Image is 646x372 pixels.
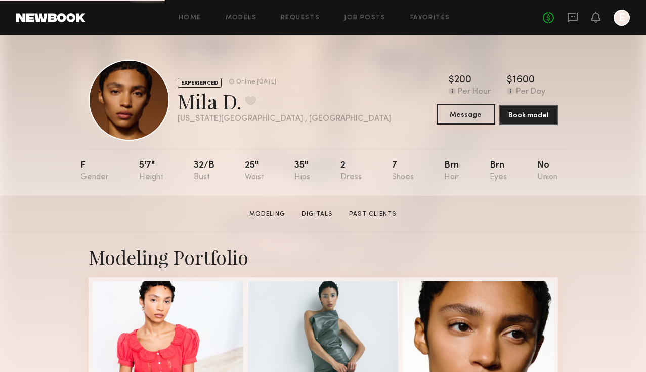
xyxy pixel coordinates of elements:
div: $ [449,75,454,86]
a: Digitals [297,210,337,219]
div: Mila D. [178,88,391,114]
div: EXPERIENCED [178,78,222,88]
div: Brn [444,161,459,182]
a: E [614,10,630,26]
div: Per Day [516,88,545,97]
a: Home [179,15,201,21]
div: 25" [245,161,264,182]
a: Modeling [245,210,289,219]
a: Job Posts [344,15,386,21]
div: Brn [490,161,507,182]
div: 7 [392,161,414,182]
div: Per Hour [458,88,491,97]
button: Message [437,104,495,125]
div: 5'7" [139,161,163,182]
a: Models [226,15,256,21]
div: No [537,161,557,182]
a: Requests [281,15,320,21]
div: Online [DATE] [236,79,276,86]
div: $ [507,75,512,86]
div: 35" [294,161,310,182]
div: [US_STATE][GEOGRAPHIC_DATA] , [GEOGRAPHIC_DATA] [178,115,391,123]
div: 1600 [512,75,535,86]
a: Past Clients [345,210,401,219]
a: Favorites [410,15,450,21]
div: F [80,161,109,182]
button: Book model [499,105,558,125]
div: 2 [340,161,362,182]
div: 200 [454,75,471,86]
div: Modeling Portfolio [89,244,558,269]
div: 32/b [194,161,214,182]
